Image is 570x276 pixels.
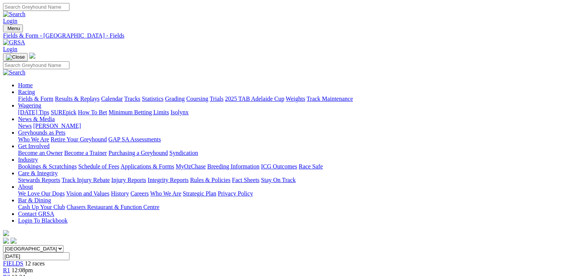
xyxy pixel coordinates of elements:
[109,109,169,115] a: Minimum Betting Limits
[101,96,123,102] a: Calendar
[78,109,107,115] a: How To Bet
[165,96,185,102] a: Grading
[3,18,17,24] a: Login
[3,267,10,273] a: R1
[12,267,33,273] span: 12:08pm
[232,177,259,183] a: Fact Sheets
[11,238,17,244] img: twitter.svg
[55,96,100,102] a: Results & Replays
[18,123,567,129] div: News & Media
[261,163,297,170] a: ICG Outcomes
[3,61,69,69] input: Search
[18,197,51,203] a: Bar & Dining
[111,190,129,197] a: History
[307,96,353,102] a: Track Maintenance
[29,53,35,59] img: logo-grsa-white.png
[261,177,296,183] a: Stay On Track
[8,26,20,31] span: Menu
[18,82,33,88] a: Home
[18,211,54,217] a: Contact GRSA
[3,32,567,39] a: Fields & Form - [GEOGRAPHIC_DATA] - Fields
[109,136,161,143] a: GAP SA Assessments
[111,177,146,183] a: Injury Reports
[286,96,305,102] a: Weights
[210,96,223,102] a: Trials
[207,163,259,170] a: Breeding Information
[18,136,567,143] div: Greyhounds as Pets
[18,150,567,156] div: Get Involved
[18,116,55,122] a: News & Media
[18,163,77,170] a: Bookings & Scratchings
[150,190,181,197] a: Who We Are
[18,109,49,115] a: [DATE] Tips
[18,177,60,183] a: Stewards Reports
[3,11,26,18] img: Search
[18,156,38,163] a: Industry
[218,190,253,197] a: Privacy Policy
[51,136,107,143] a: Retire Your Greyhound
[18,190,65,197] a: We Love Our Dogs
[18,89,35,95] a: Racing
[18,204,65,210] a: Cash Up Your Club
[183,190,216,197] a: Strategic Plan
[25,260,45,267] span: 12 races
[62,177,110,183] a: Track Injury Rebate
[170,109,188,115] a: Isolynx
[64,150,107,156] a: Become a Trainer
[3,24,23,32] button: Toggle navigation
[142,96,164,102] a: Statistics
[225,96,284,102] a: 2025 TAB Adelaide Cup
[190,177,231,183] a: Rules & Policies
[18,109,567,116] div: Wagering
[176,163,206,170] a: MyOzChase
[3,69,26,76] img: Search
[3,252,69,260] input: Select date
[3,230,9,236] img: logo-grsa-white.png
[6,54,25,60] img: Close
[18,177,567,183] div: Care & Integrity
[18,217,68,224] a: Login To Blackbook
[18,129,65,136] a: Greyhounds as Pets
[3,46,17,52] a: Login
[18,190,567,197] div: About
[124,96,140,102] a: Tracks
[299,163,323,170] a: Race Safe
[18,150,63,156] a: Become an Owner
[18,204,567,211] div: Bar & Dining
[18,163,567,170] div: Industry
[130,190,149,197] a: Careers
[66,204,159,210] a: Chasers Restaurant & Function Centre
[18,183,33,190] a: About
[18,96,53,102] a: Fields & Form
[18,136,49,143] a: Who We Are
[3,53,28,61] button: Toggle navigation
[148,177,188,183] a: Integrity Reports
[169,150,198,156] a: Syndication
[109,150,168,156] a: Purchasing a Greyhound
[66,190,109,197] a: Vision and Values
[3,238,9,244] img: facebook.svg
[186,96,208,102] a: Coursing
[3,39,25,46] img: GRSA
[51,109,76,115] a: SUREpick
[18,96,567,102] div: Racing
[18,102,41,109] a: Wagering
[33,123,81,129] a: [PERSON_NAME]
[18,143,50,149] a: Get Involved
[18,170,58,176] a: Care & Integrity
[78,163,119,170] a: Schedule of Fees
[18,123,32,129] a: News
[3,3,69,11] input: Search
[121,163,174,170] a: Applications & Forms
[3,260,23,267] a: FIELDS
